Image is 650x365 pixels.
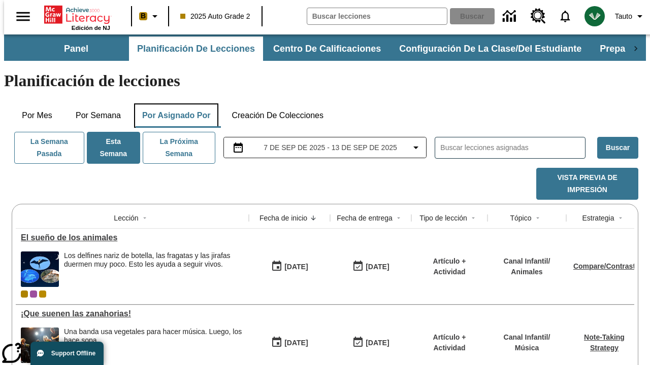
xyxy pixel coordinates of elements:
span: 7 de sep de 2025 - 13 de sep de 2025 [264,142,397,153]
a: Portada [44,5,110,25]
div: Subbarra de navegación [4,34,646,61]
div: [DATE] [284,261,308,273]
a: ¡Que suenen las zanahorias!, Lecciones [21,309,244,318]
img: avatar image [584,6,605,26]
button: Sort [139,212,151,224]
button: Por asignado por [134,103,219,128]
div: El sueño de los animales [21,233,244,242]
button: La semana pasada [14,132,84,164]
button: Support Offline [30,342,104,365]
a: Notificaciones [552,3,578,29]
a: Centro de recursos, Se abrirá en una pestaña nueva. [525,3,552,30]
button: 09/07/25: Último día en que podrá accederse la lección [349,333,393,352]
div: Clase actual [21,290,28,298]
div: Fecha de inicio [259,213,307,223]
div: Los delfines nariz de botella, las fragatas y las jirafas duermen muy poco. Esto les ayuda a segu... [64,251,244,287]
button: Boost El color de la clase es anaranjado claro. Cambiar el color de la clase. [135,7,165,25]
p: Artículo + Actividad [416,332,482,353]
div: Lección [114,213,138,223]
input: Buscar lecciones asignadas [440,140,585,155]
div: Tópico [510,213,531,223]
button: 09/12/25: Último día en que podrá accederse la lección [349,257,393,276]
span: Support Offline [51,350,95,357]
p: Canal Infantil / [504,256,550,267]
div: Tipo de lección [419,213,467,223]
a: Note-Taking Strategy [584,333,625,352]
button: Configuración de la clase/del estudiante [391,36,590,61]
div: Los delfines nariz de botella, las fragatas y las jirafas duermen muy poco. Esto les ayuda a segu... [64,251,244,269]
button: Sort [307,212,319,224]
button: Perfil/Configuración [611,7,650,25]
img: Fotos de una fragata, dos delfines nariz de botella y una jirafa sobre un fondo de noche estrellada. [21,251,59,287]
p: Música [504,343,550,353]
button: Por mes [12,103,62,128]
button: Esta semana [87,132,140,164]
button: Vista previa de impresión [536,168,638,200]
span: Edición de NJ [72,25,110,31]
button: 09/07/25: Primer día en que estuvo disponible la lección [268,333,311,352]
button: Buscar [597,137,638,159]
p: Artículo + Actividad [416,256,482,277]
div: Pestañas siguientes [626,36,646,61]
button: Sort [614,212,627,224]
p: Canal Infantil / [504,332,550,343]
button: Por semana [68,103,129,128]
button: Planificación de lecciones [129,36,263,61]
div: Subbarra de navegación [24,36,626,61]
button: Creación de colecciones [223,103,332,128]
button: Centro de calificaciones [265,36,389,61]
div: OL 2025 Auto Grade 3 [30,290,37,298]
img: Un grupo de personas vestidas de negro toca música en un escenario. [21,327,59,363]
button: Seleccione el intervalo de fechas opción del menú [228,141,422,154]
div: [DATE] [366,337,389,349]
button: Sort [393,212,405,224]
button: Sort [532,212,544,224]
a: Centro de información [497,3,525,30]
h1: Planificación de lecciones [4,71,646,90]
button: 09/12/25: Primer día en que estuvo disponible la lección [268,257,311,276]
span: B [141,10,146,22]
button: Panel [25,36,127,61]
button: Abrir el menú lateral [8,2,38,31]
button: Escoja un nuevo avatar [578,3,611,29]
div: Una banda usa vegetales para hacer música. Luego, los hace sopa. [64,327,244,363]
div: ¡Que suenen las zanahorias! [21,309,244,318]
span: Tauto [615,11,632,22]
div: [DATE] [366,261,389,273]
div: Fecha de entrega [337,213,393,223]
button: La próxima semana [143,132,215,164]
p: Animales [504,267,550,277]
span: 2025 Auto Grade 2 [180,11,250,22]
div: [DATE] [284,337,308,349]
a: Compare/Contrast [573,262,635,270]
div: Portada [44,4,110,31]
div: New 2025 class [39,290,46,298]
div: Una banda usa vegetales para hacer música. Luego, los hace sopa. [64,327,244,345]
input: Buscar campo [307,8,447,24]
div: Estrategia [582,213,614,223]
svg: Collapse Date Range Filter [410,141,422,154]
a: El sueño de los animales, Lecciones [21,233,244,242]
button: Sort [467,212,479,224]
